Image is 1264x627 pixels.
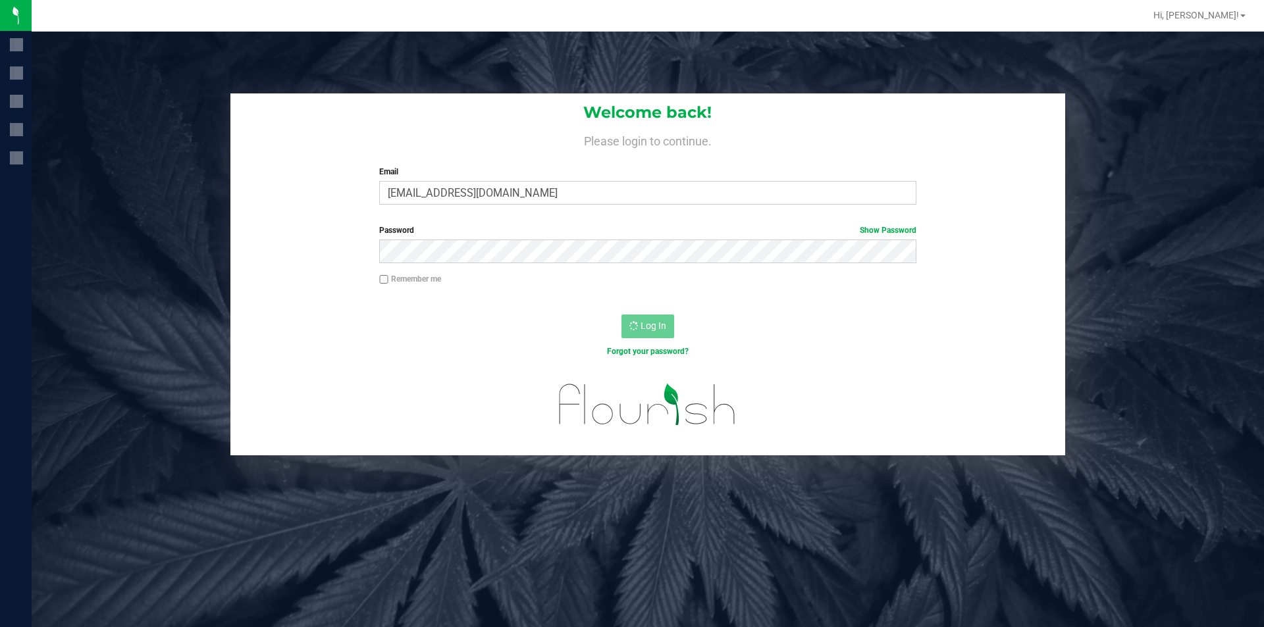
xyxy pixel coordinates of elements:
[607,347,689,356] a: Forgot your password?
[379,275,388,284] input: Remember me
[860,226,916,235] a: Show Password
[230,132,1065,147] h4: Please login to continue.
[621,314,674,338] button: Log In
[641,320,666,331] span: Log In
[230,104,1065,121] h1: Welcome back!
[543,371,752,438] img: flourish_logo.svg
[379,226,414,235] span: Password
[379,166,916,178] label: Email
[1153,10,1239,20] span: Hi, [PERSON_NAME]!
[379,273,441,285] label: Remember me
